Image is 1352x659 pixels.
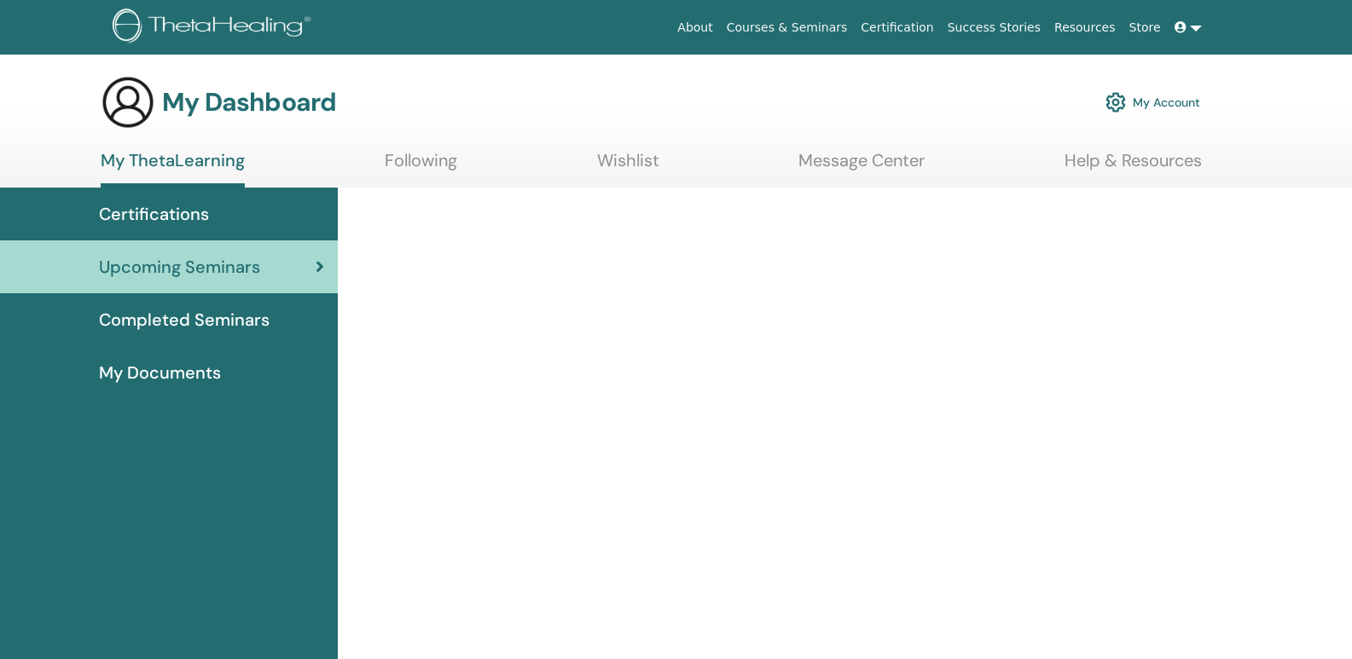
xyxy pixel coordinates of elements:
[99,360,221,385] span: My Documents
[1065,150,1202,183] a: Help & Resources
[99,307,270,332] span: Completed Seminars
[113,9,316,47] img: logo.png
[720,12,855,43] a: Courses & Seminars
[99,254,260,280] span: Upcoming Seminars
[162,87,336,118] h3: My Dashboard
[597,150,659,183] a: Wishlist
[941,12,1047,43] a: Success Stories
[854,12,940,43] a: Certification
[670,12,719,43] a: About
[385,150,457,183] a: Following
[798,150,925,183] a: Message Center
[1105,84,1200,121] a: My Account
[99,201,209,227] span: Certifications
[101,150,245,188] a: My ThetaLearning
[1123,12,1168,43] a: Store
[1047,12,1123,43] a: Resources
[101,75,155,130] img: generic-user-icon.jpg
[1105,88,1126,117] img: cog.svg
